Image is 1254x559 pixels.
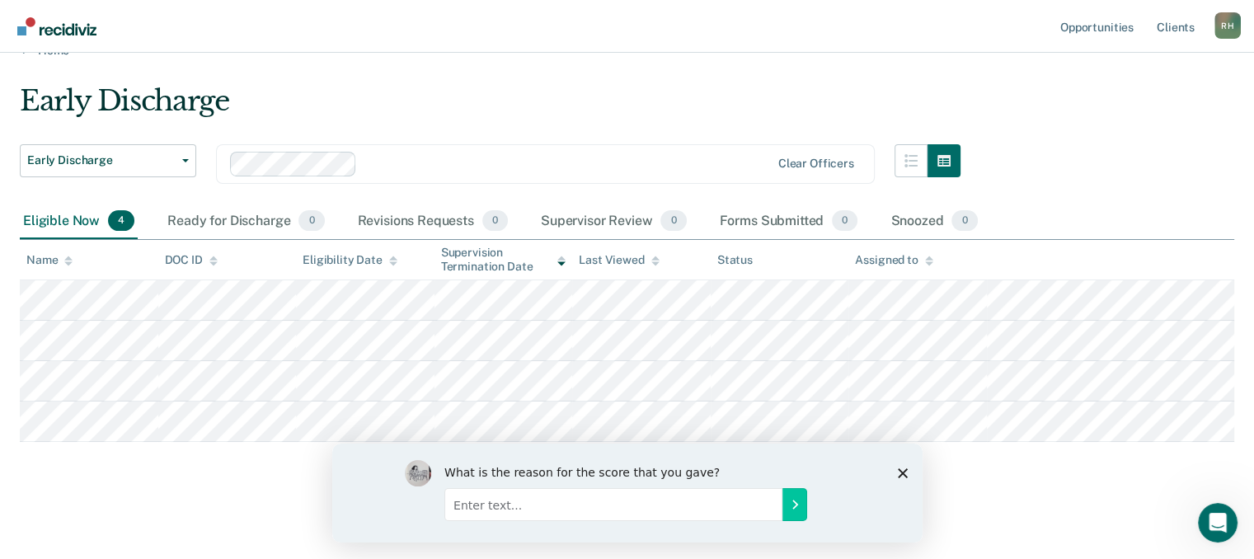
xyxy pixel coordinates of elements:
[1214,12,1241,39] button: Profile dropdown button
[332,444,923,543] iframe: Survey by Kim from Recidiviz
[20,84,960,131] div: Early Discharge
[716,204,862,240] div: Forms Submitted0
[832,210,857,232] span: 0
[303,253,397,267] div: Eligibility Date
[20,204,138,240] div: Eligible Now4
[579,253,659,267] div: Last Viewed
[17,17,96,35] img: Recidiviz
[951,210,977,232] span: 0
[538,204,690,240] div: Supervisor Review0
[20,144,196,177] button: Early Discharge
[1214,12,1241,39] div: R H
[778,157,854,171] div: Clear officers
[164,204,327,240] div: Ready for Discharge0
[660,210,686,232] span: 0
[26,253,73,267] div: Name
[482,210,508,232] span: 0
[108,210,134,232] span: 4
[355,204,511,240] div: Revisions Requests0
[855,253,932,267] div: Assigned to
[27,153,176,167] span: Early Discharge
[441,246,566,274] div: Supervision Termination Date
[1198,503,1238,543] iframe: Intercom live chat
[298,210,324,232] span: 0
[165,253,218,267] div: DOC ID
[717,253,753,267] div: Status
[887,204,980,240] div: Snoozed0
